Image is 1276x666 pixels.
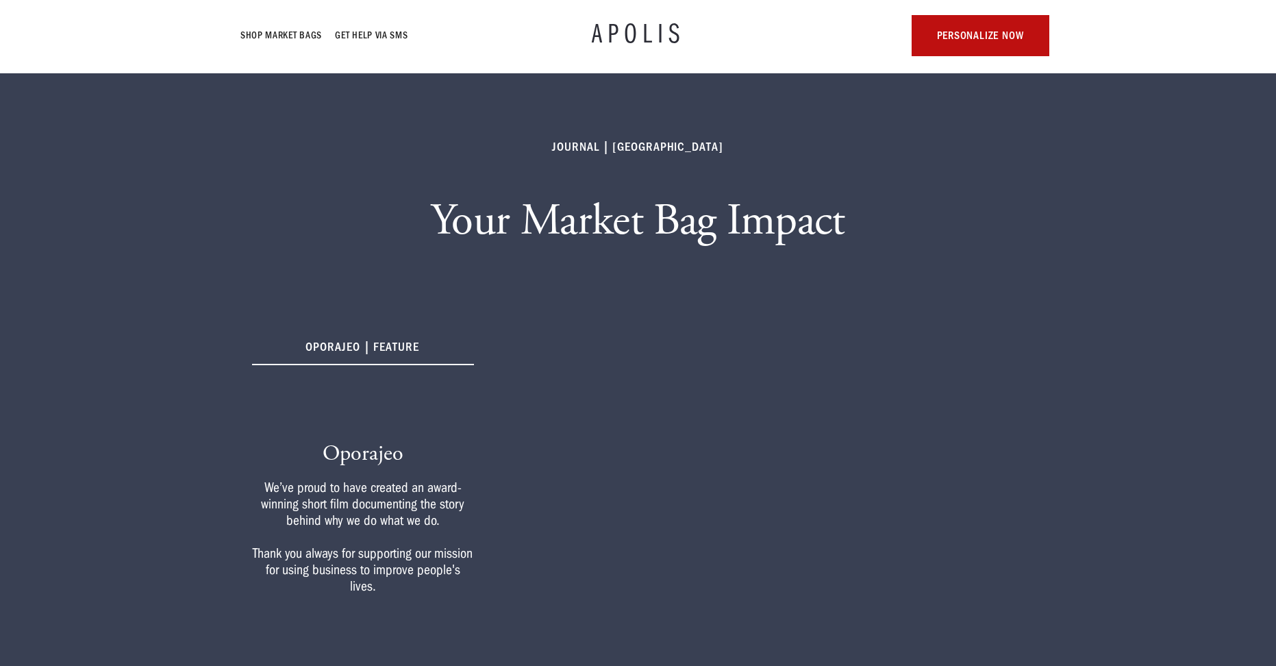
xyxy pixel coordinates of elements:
a: personalize now [912,15,1049,56]
h6: oporajeo | FEATURE [252,339,474,365]
h1: Your Market Bag Impact [431,194,845,249]
a: APOLIS [592,22,685,49]
a: Shop Market bags [241,27,323,44]
div: We’ve proud to have created an award-winning short film documenting the story behind why we do wh... [252,480,474,595]
h6: Journal | [GEOGRAPHIC_DATA] [553,139,723,156]
h3: Oporajeo [252,440,474,467]
iframe: OPORAJEO - Survivors of the Largest Humanitarian Garment Crisis [507,314,1049,619]
a: GET HELP VIA SMS [336,27,408,44]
